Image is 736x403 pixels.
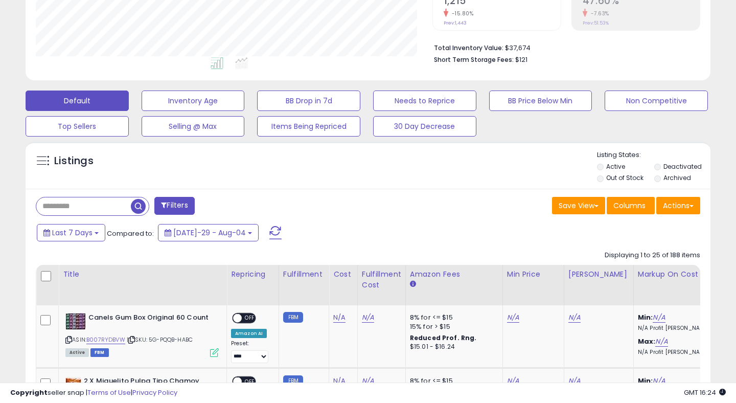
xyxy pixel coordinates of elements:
p: N/A Profit [PERSON_NAME] [638,325,723,332]
div: ASIN: [65,313,219,356]
div: [PERSON_NAME] [568,269,629,280]
p: N/A Profit [PERSON_NAME] [638,349,723,356]
div: Repricing [231,269,274,280]
button: BB Price Below Min [489,91,592,111]
span: OFF [242,314,258,323]
button: Selling @ Max [142,116,245,137]
div: $15.01 - $16.24 [410,343,495,351]
button: Last 7 Days [37,224,105,241]
b: Short Term Storage Fees: [434,55,514,64]
a: N/A [333,312,346,323]
label: Deactivated [663,162,702,171]
h5: Listings [54,154,94,168]
a: B007RYDBVW [86,335,125,344]
button: Default [26,91,129,111]
span: Last 7 Days [52,228,93,238]
b: Total Inventory Value: [434,43,503,52]
button: Items Being Repriced [257,116,360,137]
span: Columns [613,200,646,211]
button: Inventory Age [142,91,245,111]
div: Preset: [231,340,271,363]
div: 8% for <= $15 [410,313,495,322]
a: Privacy Policy [132,388,177,397]
small: Prev: 51.53% [583,20,609,26]
small: FBM [283,312,303,323]
b: Reduced Prof. Rng. [410,333,477,342]
li: $37,674 [434,41,693,53]
span: Compared to: [107,229,154,238]
small: -7.63% [587,10,609,17]
button: Filters [154,197,194,215]
div: Displaying 1 to 25 of 188 items [605,251,700,260]
img: 61LNU7r4LyL._SL40_.jpg [65,313,86,330]
span: All listings currently available for purchase on Amazon [65,348,89,357]
b: Min: [638,312,653,322]
div: Amazon AI [231,329,267,338]
strong: Copyright [10,388,48,397]
label: Archived [663,173,691,182]
a: N/A [507,312,519,323]
button: Non Competitive [605,91,708,111]
b: Max: [638,337,656,346]
a: N/A [568,312,581,323]
small: Amazon Fees. [410,280,416,289]
b: Canels Gum Box Original 60 Count [88,313,213,325]
a: N/A [653,312,665,323]
div: seller snap | | [10,388,177,398]
p: Listing States: [597,150,711,160]
span: | SKU: 5G-PQQB-HABC [127,335,193,344]
div: Min Price [507,269,560,280]
button: Actions [656,197,700,214]
button: [DATE]-29 - Aug-04 [158,224,259,241]
span: [DATE]-29 - Aug-04 [173,228,246,238]
button: 30 Day Decrease [373,116,476,137]
div: Cost [333,269,353,280]
div: Title [63,269,222,280]
div: Markup on Cost [638,269,726,280]
button: Columns [607,197,655,214]
th: The percentage added to the cost of goods (COGS) that forms the calculator for Min & Max prices. [633,265,730,305]
a: N/A [655,337,668,347]
small: Prev: 1,443 [444,20,467,26]
label: Out of Stock [606,173,643,182]
button: Top Sellers [26,116,129,137]
button: Needs to Reprice [373,91,476,111]
div: Fulfillment Cost [362,269,401,290]
div: Amazon Fees [410,269,498,280]
span: FBM [90,348,109,357]
div: Fulfillment [283,269,325,280]
button: Save View [552,197,605,214]
div: 15% for > $15 [410,322,495,331]
span: $121 [515,55,527,64]
label: Active [606,162,625,171]
a: N/A [362,312,374,323]
span: 2025-08-12 16:24 GMT [684,388,726,397]
small: -15.80% [448,10,474,17]
button: BB Drop in 7d [257,91,360,111]
a: Terms of Use [87,388,131,397]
